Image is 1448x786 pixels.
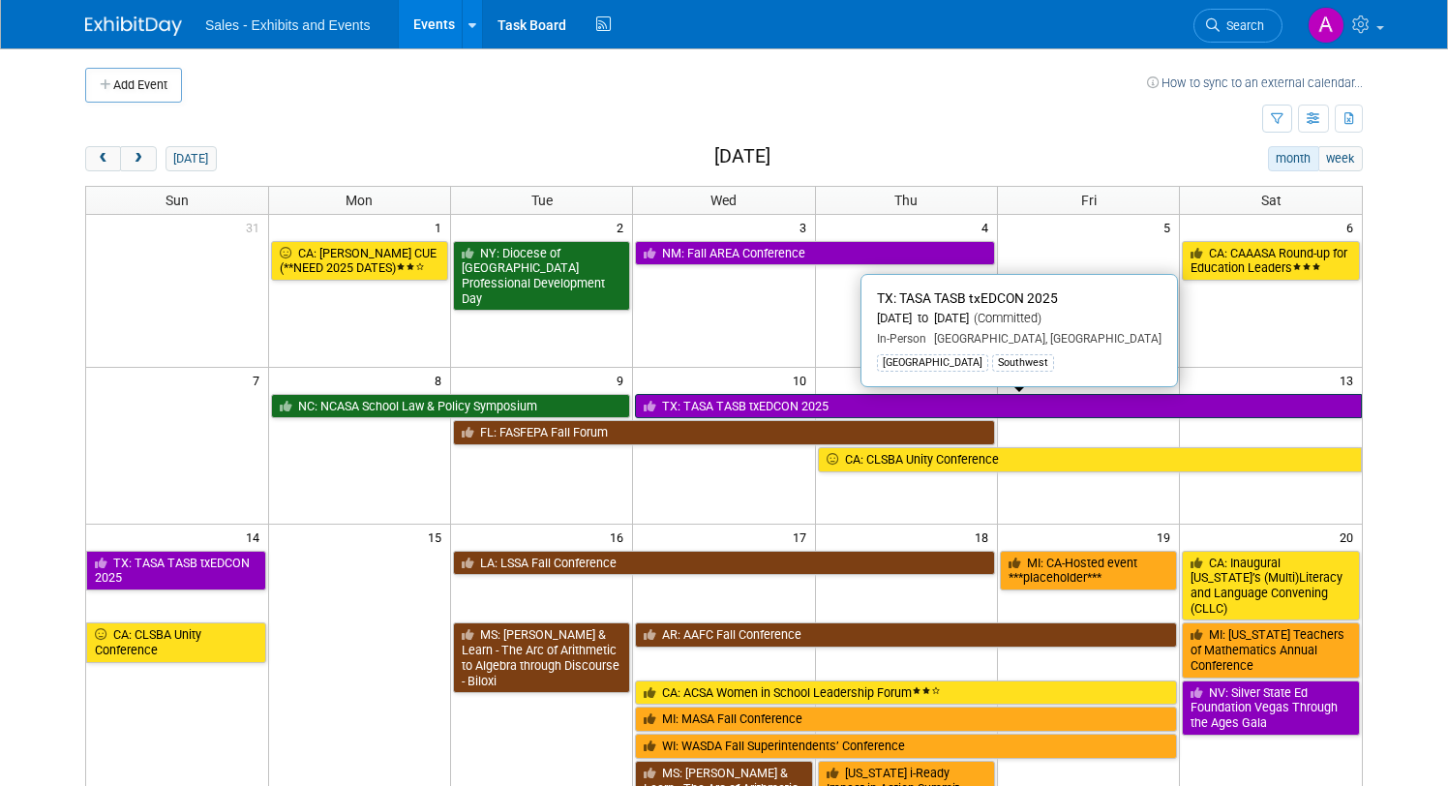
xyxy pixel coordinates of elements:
span: Sat [1261,193,1282,208]
span: 7 [251,368,268,392]
a: AR: AAFC Fall Conference [635,622,1177,648]
span: (Committed) [969,311,1041,325]
span: TX: TASA TASB txEDCON 2025 [877,290,1058,306]
span: 16 [608,525,632,549]
span: Sun [166,193,189,208]
span: 5 [1161,215,1179,239]
a: NM: Fall AREA Conference [635,241,995,266]
div: [GEOGRAPHIC_DATA] [877,354,988,372]
button: next [120,146,156,171]
a: MI: MASA Fall Conference [635,707,1177,732]
a: CA: CAAASA Round-up for Education Leaders [1182,241,1360,281]
a: MI: CA-Hosted event ***placeholder*** [1000,551,1177,590]
a: MS: [PERSON_NAME] & Learn - The Arc of Arithmetic to Algebra through Discourse - Biloxi [453,622,630,693]
a: Search [1193,9,1282,43]
span: Thu [894,193,918,208]
h2: [DATE] [714,146,770,167]
span: Mon [346,193,373,208]
button: Add Event [85,68,182,103]
a: WI: WASDA Fall Superintendents’ Conference [635,734,1177,759]
span: 17 [791,525,815,549]
button: [DATE] [166,146,217,171]
button: prev [85,146,121,171]
a: CA: CLSBA Unity Conference [86,622,266,662]
a: MI: [US_STATE] Teachers of Mathematics Annual Conference [1182,622,1360,678]
a: NC: NCASA School Law & Policy Symposium [271,394,631,419]
span: Sales - Exhibits and Events [205,17,370,33]
a: FL: FASFEPA Fall Forum [453,420,995,445]
a: CA: [PERSON_NAME] CUE (**NEED 2025 DATES) [271,241,448,281]
span: Search [1220,18,1264,33]
a: TX: TASA TASB txEDCON 2025 [635,394,1362,419]
span: 19 [1155,525,1179,549]
img: ExhibitDay [85,16,182,36]
div: Southwest [992,354,1054,372]
a: CA: Inaugural [US_STATE]’s (Multi)Literacy and Language Convening (CLLC) [1182,551,1360,621]
span: 1 [433,215,450,239]
span: Wed [710,193,737,208]
span: 13 [1338,368,1362,392]
span: In-Person [877,332,926,346]
span: 14 [244,525,268,549]
span: 8 [433,368,450,392]
span: 4 [980,215,997,239]
span: 15 [426,525,450,549]
span: 3 [798,215,815,239]
span: 2 [615,215,632,239]
span: 9 [615,368,632,392]
span: Tue [531,193,553,208]
span: Fri [1081,193,1097,208]
a: How to sync to an external calendar... [1147,76,1363,90]
button: month [1268,146,1319,171]
a: NY: Diocese of [GEOGRAPHIC_DATA] Professional Development Day [453,241,630,312]
span: 20 [1338,525,1362,549]
a: CA: CLSBA Unity Conference [818,447,1362,472]
a: NV: Silver State Ed Foundation Vegas Through the Ages Gala [1182,680,1360,736]
a: CA: ACSA Women in School Leadership Forum [635,680,1177,706]
button: week [1318,146,1363,171]
img: Albert Martinez [1308,7,1344,44]
span: 31 [244,215,268,239]
a: LA: LSSA Fall Conference [453,551,995,576]
span: 6 [1344,215,1362,239]
span: [GEOGRAPHIC_DATA], [GEOGRAPHIC_DATA] [926,332,1161,346]
span: 18 [973,525,997,549]
div: [DATE] to [DATE] [877,311,1161,327]
a: TX: TASA TASB txEDCON 2025 [86,551,266,590]
span: 10 [791,368,815,392]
